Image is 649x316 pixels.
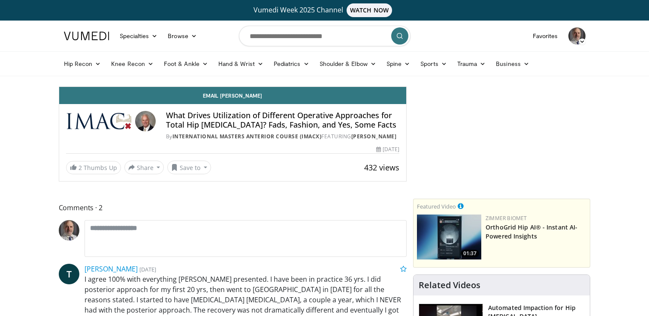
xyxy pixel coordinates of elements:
a: Browse [163,27,202,45]
h4: Related Videos [419,280,480,290]
h4: What Drives Utilization of Different Operative Approaches for Total Hip [MEDICAL_DATA]? Fads, Fas... [166,111,399,129]
a: Business [491,55,534,72]
span: Comments 2 [59,202,407,213]
a: 01:37 [417,215,481,259]
img: Avatar [135,111,156,131]
a: Zimmer Biomet [486,215,527,222]
a: Foot & Ankle [159,55,213,72]
span: 2 [78,164,82,172]
a: [PERSON_NAME] [85,264,138,274]
img: Avatar [59,220,79,241]
span: WATCH NOW [347,3,392,17]
button: Save to [167,161,211,174]
a: Hand & Wrist [213,55,269,72]
button: Share [124,161,164,174]
input: Search topics, interventions [239,26,411,46]
a: Trauma [452,55,491,72]
a: [PERSON_NAME] [351,133,397,140]
span: 432 views [364,162,399,173]
a: Shoulder & Elbow [314,55,381,72]
small: [DATE] [139,265,156,273]
div: By FEATURING [166,133,399,140]
a: Knee Recon [106,55,159,72]
img: 51d03d7b-a4ba-45b7-9f92-2bfbd1feacc3.150x105_q85_crop-smart_upscale.jpg [417,215,481,259]
a: Specialties [115,27,163,45]
div: [DATE] [376,146,399,153]
a: Pediatrics [269,55,314,72]
a: OrthoGrid Hip AI® - Instant AI-Powered Insights [486,223,577,240]
a: Email [PERSON_NAME] [59,87,407,104]
img: International Masters Anterior Course (IMACx) [66,111,132,131]
a: Hip Recon [59,55,106,72]
img: VuMedi Logo [64,32,109,40]
a: International Masters Anterior Course (IMACx) [172,133,322,140]
a: T [59,264,79,284]
img: Avatar [568,27,586,45]
span: 01:37 [461,250,479,257]
a: Spine [381,55,415,72]
small: Featured Video [417,203,456,210]
a: Vumedi Week 2025 ChannelWATCH NOW [65,3,584,17]
iframe: Advertisement [438,86,566,194]
a: Sports [415,55,452,72]
a: Favorites [528,27,563,45]
a: 2 Thumbs Up [66,161,121,174]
